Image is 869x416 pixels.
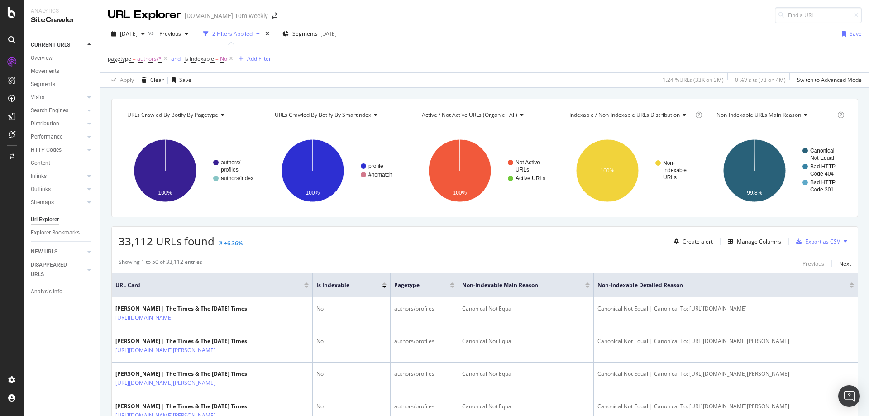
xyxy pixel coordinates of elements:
[273,108,401,122] h4: URLs Crawled By Botify By smartindex
[850,30,862,38] div: Save
[462,281,571,289] span: Non-Indexable Main Reason
[368,163,383,169] text: profile
[31,53,53,63] div: Overview
[31,67,59,76] div: Movements
[31,215,59,225] div: Url Explorer
[108,27,148,41] button: [DATE]
[810,155,834,161] text: Not Equal
[31,228,94,238] a: Explorer Bookmarks
[802,258,824,269] button: Previous
[266,131,408,210] svg: A chart.
[119,258,202,269] div: Showing 1 to 50 of 33,112 entries
[171,54,181,63] button: and
[715,108,836,122] h4: Non-Indexable URLs Main Reason
[306,190,320,196] text: 100%
[394,402,454,411] div: authors/profiles
[115,346,215,355] a: [URL][DOMAIN_NAME][PERSON_NAME]
[247,55,271,62] div: Add Filter
[810,171,834,177] text: Code 404
[810,148,834,154] text: Canonical
[185,11,268,20] div: [DOMAIN_NAME] 10m Weekly
[31,158,94,168] a: Content
[31,80,55,89] div: Segments
[221,167,239,173] text: profiles
[462,337,589,345] div: Canonical Not Equal
[31,215,94,225] a: Url Explorer
[569,111,680,119] span: Indexable / Non-Indexable URLs distribution
[597,305,854,313] div: Canonical Not Equal | Canonical To: [URL][DOMAIN_NAME]
[838,27,862,41] button: Save
[724,236,781,247] button: Manage Columns
[568,108,693,122] h4: Indexable / Non-Indexable URLs Distribution
[171,55,181,62] div: and
[316,305,387,313] div: No
[838,385,860,407] div: Open Intercom Messenger
[670,234,713,249] button: Create alert
[810,179,836,186] text: Bad HTTP
[516,175,545,182] text: Active URLs
[561,131,702,210] svg: A chart.
[683,238,713,245] div: Create alert
[31,287,94,296] a: Analysis Info
[31,15,93,25] div: SiteCrawler
[31,247,57,257] div: NEW URLS
[31,132,62,142] div: Performance
[156,30,181,38] span: Previous
[775,7,862,23] input: Find a URL
[600,167,614,174] text: 100%
[31,93,44,102] div: Visits
[716,111,801,119] span: Non-Indexable URLs Main Reason
[839,260,851,268] div: Next
[31,260,85,279] a: DISAPPEARED URLS
[31,185,51,194] div: Outlinks
[235,53,271,64] button: Add Filter
[115,370,255,378] div: [PERSON_NAME] | The Times & The [DATE] Times
[31,106,68,115] div: Search Engines
[516,167,529,173] text: URLs
[422,111,517,119] span: Active / Not Active URLs (organic - all)
[119,234,215,249] span: 33,112 URLs found
[31,106,85,115] a: Search Engines
[119,131,260,210] svg: A chart.
[221,175,253,182] text: authors/index
[31,260,76,279] div: DISAPPEARED URLS
[31,145,62,155] div: HTTP Codes
[413,131,555,210] div: A chart.
[168,73,191,87] button: Save
[394,305,454,313] div: authors/profiles
[31,132,85,142] a: Performance
[224,239,243,247] div: +6.36%
[115,378,215,387] a: [URL][DOMAIN_NAME][PERSON_NAME]
[316,337,387,345] div: No
[597,337,854,345] div: Canonical Not Equal | Canonical To: [URL][DOMAIN_NAME][PERSON_NAME]
[156,27,192,41] button: Previous
[839,258,851,269] button: Next
[115,337,255,345] div: [PERSON_NAME] | The Times & The [DATE] Times
[368,172,392,178] text: #nomatch
[797,76,862,84] div: Switch to Advanced Mode
[292,30,318,38] span: Segments
[31,53,94,63] a: Overview
[279,27,340,41] button: Segments[DATE]
[215,55,219,62] span: =
[320,30,337,38] div: [DATE]
[179,76,191,84] div: Save
[31,80,94,89] a: Segments
[220,53,227,65] span: No
[31,247,85,257] a: NEW URLS
[597,281,836,289] span: Non-Indexable Detailed Reason
[125,108,253,122] h4: URLs Crawled By Botify By pagetype
[108,55,131,62] span: pagetype
[31,93,85,102] a: Visits
[31,198,54,207] div: Sitemaps
[31,145,85,155] a: HTTP Codes
[316,281,368,289] span: Is Indexable
[394,281,436,289] span: pagetype
[31,119,85,129] a: Distribution
[316,370,387,378] div: No
[115,281,302,289] span: URL Card
[115,305,247,313] div: [PERSON_NAME] | The Times & The [DATE] Times
[663,76,724,84] div: 1.24 % URLs ( 33K on 3M )
[708,131,850,210] svg: A chart.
